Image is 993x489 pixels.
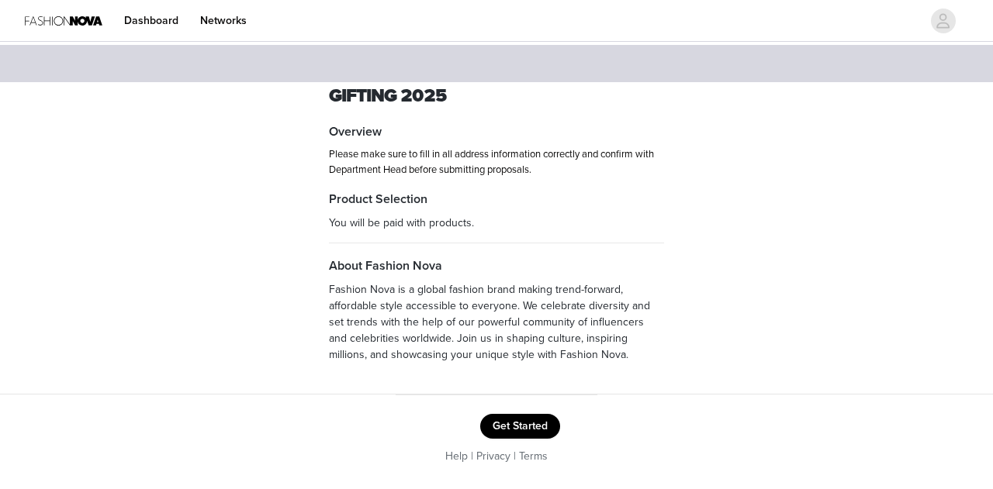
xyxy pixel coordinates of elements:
h4: Product Selection [329,190,664,208]
div: avatar [936,9,950,33]
h1: GIFTING 2025 [329,82,664,110]
p: Fashion Nova is a global fashion brand making trend-forward, affordable style accessible to every... [329,281,664,363]
span: | [514,449,516,463]
a: Help [445,449,468,463]
span: | [471,449,473,463]
a: Dashboard [115,3,188,38]
img: Fashion Nova Logo [25,3,102,38]
a: Networks [191,3,256,38]
h4: About Fashion Nova [329,257,664,275]
p: Please make sure to fill in all address information correctly and confirm with Department Head be... [329,147,664,177]
a: Privacy [476,449,510,463]
p: You will be paid with products. [329,215,664,231]
button: Get Started [480,414,560,439]
h4: Overview [329,122,664,141]
a: Terms [519,449,548,463]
